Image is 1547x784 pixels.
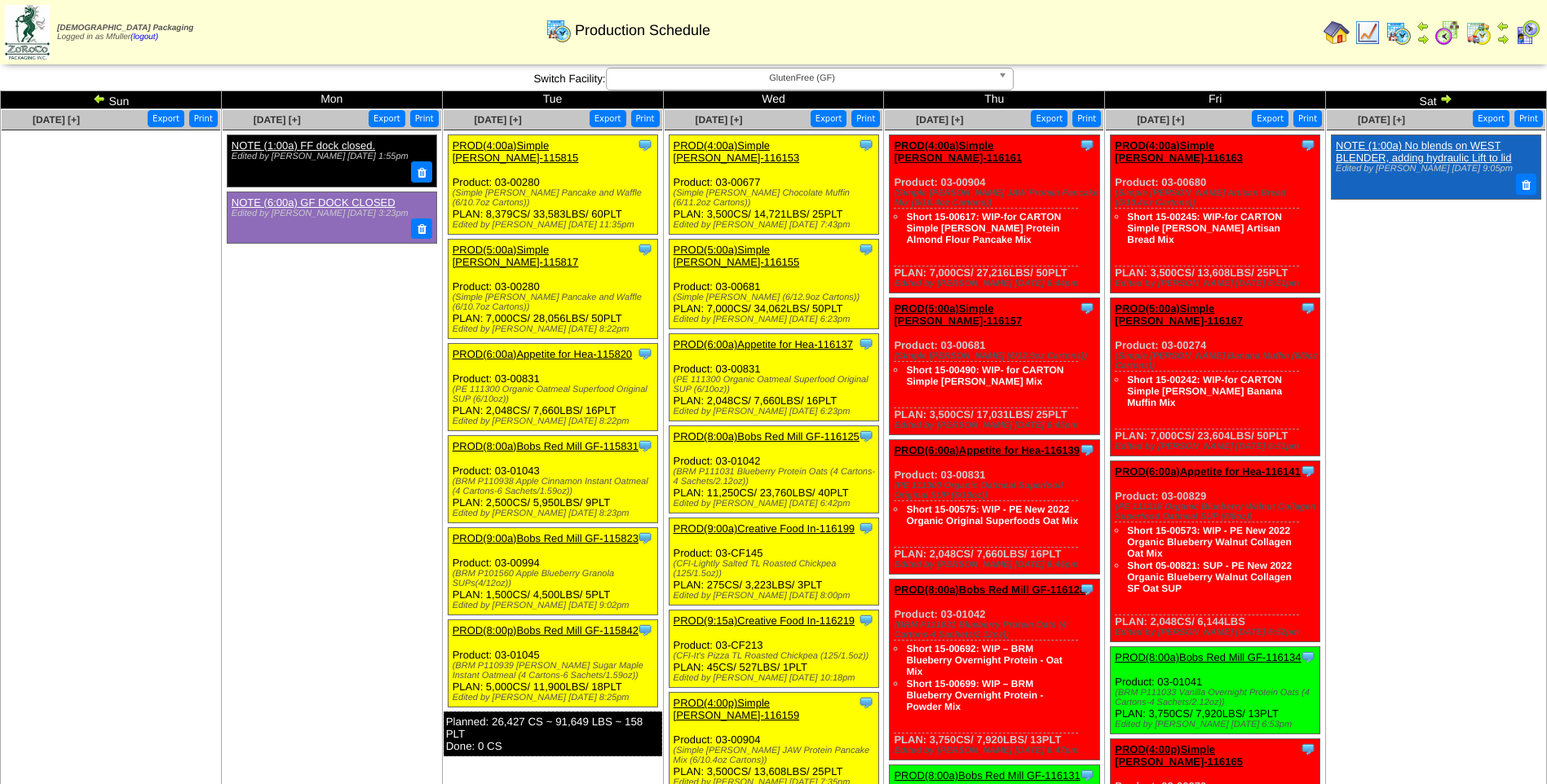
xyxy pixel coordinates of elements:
[1115,139,1243,164] a: PROD(4:00a)Simple [PERSON_NAME]-116163
[674,220,878,230] div: Edited by [PERSON_NAME] [DATE] 7:43pm
[453,139,579,164] a: PROD(4:00a)Simple [PERSON_NAME]-115815
[575,22,710,39] span: Production Schedule
[631,110,660,127] button: Print
[637,530,653,546] img: Tooltip
[1326,91,1547,109] td: Sat
[221,91,442,109] td: Mon
[232,209,428,218] div: Edited by [PERSON_NAME] [DATE] 3:23pm
[1115,651,1301,663] a: PROD(8:00a)Bobs Red Mill GF-116134
[448,436,657,523] div: Product: 03-01043 PLAN: 2,500CS / 5,950LBS / 9PLT
[448,528,657,615] div: Product: 03-00994 PLAN: 1,500CS / 4,500LBS / 5PLT
[669,135,878,235] div: Product: 03-00677 PLAN: 3,500CS / 14,721LBS / 25PLT
[811,110,847,127] button: Export
[1115,688,1319,707] div: (BRM P111033 Vanilla Overnight Protein Oats (4 Cartons-4 Sachets/2.12oz))
[906,643,1062,677] a: Short 15-00692: WIP – BRM Blueberry Overnight Protein - Oat Mix
[453,220,657,230] div: Edited by [PERSON_NAME] [DATE] 11:35pm
[1417,33,1430,46] img: arrowright.gif
[894,620,1098,640] div: (BRM P111031 Blueberry Protein Oats (4 Cartons-4 Sachets/2.12oz))
[1324,20,1350,46] img: home.gif
[369,110,405,127] button: Export
[1079,137,1095,153] img: Tooltip
[858,428,874,444] img: Tooltip
[1473,110,1509,127] button: Export
[254,114,301,126] a: [DATE] [+]
[1434,20,1461,46] img: calendarblend.gif
[906,211,1061,245] a: Short 15-00617: WIP-for CARTON Simple [PERSON_NAME] Protein Almond Flour Pancake Mix
[674,467,878,487] div: (BRM P111031 Blueberry Protein Oats (4 Cartons-4 Sachets/2.12oz))
[890,298,1099,435] div: Product: 03-00681 PLAN: 3,500CS / 17,031LBS / 25PLT
[1031,110,1067,127] button: Export
[894,351,1098,361] div: (Simple [PERSON_NAME] (6/12.9oz Cartons))
[411,161,432,183] button: Delete Note
[1127,211,1282,245] a: Short 15-00245: WIP-for CARTON Simple [PERSON_NAME] Artisan Bread Mix
[1,91,222,109] td: Sun
[453,477,657,496] div: (BRM P110938 Apple Cinnamon Instant Oatmeal (4 Cartons-6 Sachets/1.59oz))
[858,137,874,153] img: Tooltip
[1358,114,1405,126] a: [DATE] [+]
[1111,135,1320,293] div: Product: 03-00680 PLAN: 3,500CS / 13,608LBS / 25PLT
[890,579,1099,760] div: Product: 03-01042 PLAN: 3,750CS / 7,920LBS / 13PLT
[858,612,874,628] img: Tooltip
[1115,442,1319,451] div: Edited by [PERSON_NAME] [DATE] 6:51pm
[1111,298,1320,456] div: Product: 03-00274 PLAN: 7,000CS / 23,604LBS / 50PLT
[637,346,653,362] img: Tooltip
[894,302,1022,327] a: PROD(5:00a)Simple [PERSON_NAME]-116157
[1127,560,1292,594] a: Short 05-00821: SUP - PE New 2022 Organic Blueberry Walnut Collagen SF Oat SUP
[33,114,80,126] a: [DATE] [+]
[189,110,218,127] button: Print
[637,622,653,638] img: Tooltip
[894,279,1098,288] div: Edited by [PERSON_NAME] [DATE] 6:44pm
[890,440,1099,575] div: Product: 03-00831 PLAN: 2,048CS / 7,660LBS / 16PLT
[894,481,1098,500] div: (PE 111300 Organic Oatmeal Superfood Original SUP (6/10oz))
[906,504,1078,526] a: Short 15-00575: WIP - PE New 2022 Organic Original Superfoods Oat Mix
[674,188,878,208] div: (Simple [PERSON_NAME] Chocolate Muffin (6/11.2oz Cartons))
[674,614,855,627] a: PROD(9:15a)Creative Food In-116219
[669,610,878,688] div: Product: 03-CF213 PLAN: 45CS / 527LBS / 1PLT
[851,110,880,127] button: Print
[453,693,657,703] div: Edited by [PERSON_NAME] [DATE] 8:25pm
[444,711,662,756] div: Planned: 26,427 CS ~ 91,649 LBS ~ 158 PLT Done: 0 CS
[1115,743,1243,768] a: PROD(4:00p)Simple [PERSON_NAME]-116165
[674,338,853,350] a: PROD(6:00a)Appetite for Hea-116137
[1252,110,1288,127] button: Export
[453,624,639,636] a: PROD(8:00p)Bobs Red Mill GF-115842
[637,137,653,153] img: Tooltip
[1300,137,1316,153] img: Tooltip
[1514,110,1543,127] button: Print
[453,440,639,452] a: PROD(8:00a)Bobs Red Mill GF-115831
[1115,302,1243,327] a: PROD(5:00a)Simple [PERSON_NAME]-116167
[894,769,1080,782] a: PROD(8:00a)Bobs Red Mill GF-116131
[674,430,860,443] a: PROD(8:00a)Bobs Red Mill GF-116125
[1514,20,1540,46] img: calendarcustomer.gif
[674,559,878,579] div: (CFI-Lightly Salted TL Roasted Chickpea (125/1.5oz))
[1300,741,1316,757] img: Tooltip
[894,584,1085,596] a: PROD(8:00a)Bobs Red Mill GF-116128
[1127,525,1292,559] a: Short 15-00573: WIP - PE New 2022 Organic Blueberry Walnut Collagen Oat Mix
[674,697,800,721] a: PROD(4:00p)Simple [PERSON_NAME]-116159
[916,114,963,126] a: [DATE] [+]
[858,241,874,258] img: Tooltip
[475,114,522,126] a: [DATE] [+]
[1111,647,1320,734] div: Product: 03-01041 PLAN: 3,750CS / 7,920LBS / 13PLT
[453,601,657,610] div: Edited by [PERSON_NAME] [DATE] 9:02pm
[1300,463,1316,479] img: Tooltip
[674,522,855,535] a: PROD(9:00a)Creative Food In-116199
[884,91,1105,109] td: Thu
[674,499,878,509] div: Edited by [PERSON_NAME] [DATE] 6:42pm
[1111,461,1320,642] div: Product: 03-00829 PLAN: 2,048CS / 6,144LBS
[453,569,657,588] div: (BRM P101560 Apple Blueberry Granola SUPs(4/12oz))
[1115,502,1319,522] div: (PE 111318 Organic Blueberry Walnut Collagen Superfood Oatmeal SUP (6/8oz))
[232,152,428,161] div: Edited by [PERSON_NAME] [DATE] 1:55pm
[674,651,878,661] div: (CFI-It's Pizza TL Roasted Chickpea (125/1.5oz))
[148,110,184,127] button: Export
[5,5,50,59] img: zoroco-logo-small.webp
[1439,92,1452,105] img: arrowright.gif
[448,620,657,707] div: Product: 03-01045 PLAN: 5,000CS / 11,900LBS / 18PLT
[674,591,878,601] div: Edited by [PERSON_NAME] [DATE] 8:00pm
[546,17,572,43] img: calendarprod.gif
[1417,20,1430,33] img: arrowleft.gif
[1465,20,1492,46] img: calendarinout.gif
